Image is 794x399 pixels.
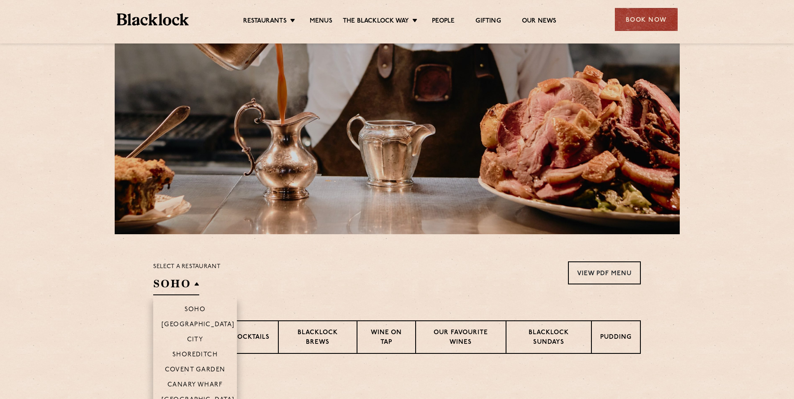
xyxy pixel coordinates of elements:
[117,13,189,26] img: BL_Textured_Logo-footer-cropped.svg
[232,333,270,343] p: Cocktails
[187,336,203,345] p: City
[310,17,332,26] a: Menus
[600,333,632,343] p: Pudding
[366,328,407,348] p: Wine on Tap
[432,17,455,26] a: People
[153,276,199,295] h2: SOHO
[243,17,287,26] a: Restaurants
[515,328,583,348] p: Blacklock Sundays
[165,366,226,375] p: Covent Garden
[153,375,641,386] h3: Pre Chop Bites
[287,328,348,348] p: Blacklock Brews
[185,306,206,315] p: Soho
[167,381,223,390] p: Canary Wharf
[475,17,501,26] a: Gifting
[568,261,641,284] a: View PDF Menu
[153,261,221,272] p: Select a restaurant
[522,17,557,26] a: Our News
[343,17,409,26] a: The Blacklock Way
[615,8,678,31] div: Book Now
[424,328,497,348] p: Our favourite wines
[172,351,218,360] p: Shoreditch
[162,321,235,330] p: [GEOGRAPHIC_DATA]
